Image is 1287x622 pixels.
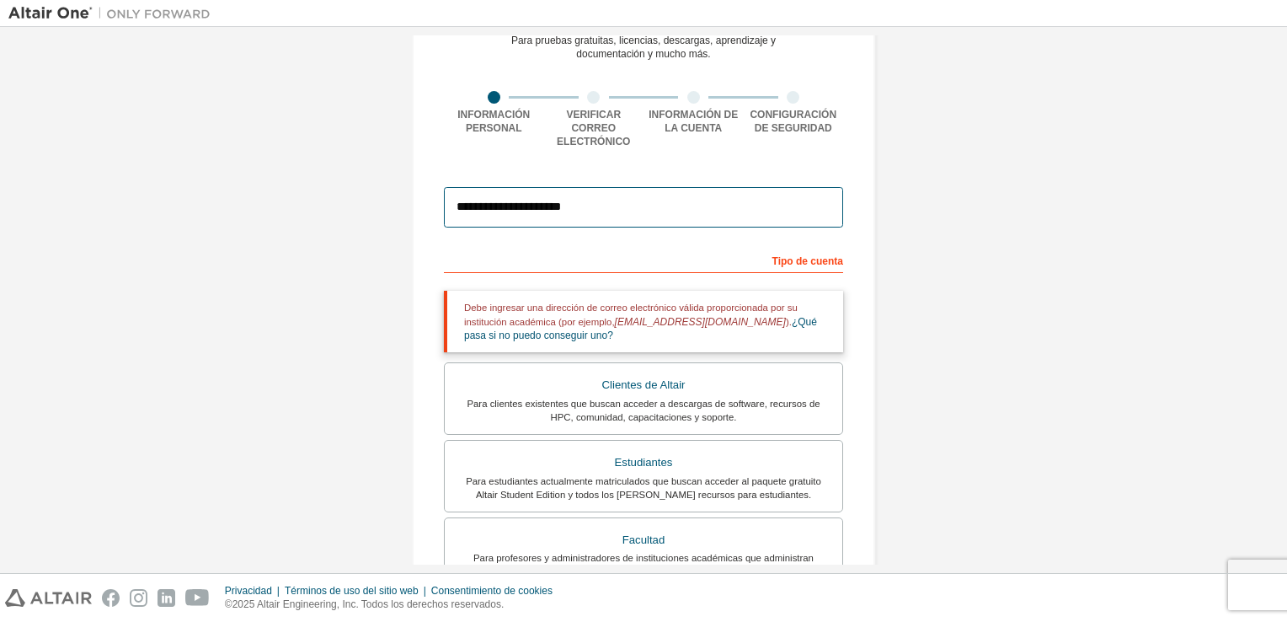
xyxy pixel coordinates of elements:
div: Verificar correo electrónico [544,108,644,148]
div: Para estudiantes actualmente matriculados que buscan acceder al paquete gratuito Altair Student E... [455,475,832,501]
a: ¿Qué pasa si no puedo conseguir uno? [464,316,817,341]
div: Términos de uso del sitio web [285,584,431,598]
img: Altair Uno [8,5,219,22]
div: Para profesores y administradores de instituciones académicas que administran estudiantes y acced... [455,551,832,578]
img: instagram.svg [130,589,147,607]
p: © [225,598,563,612]
img: youtube.svg [185,589,210,607]
span: [EMAIL_ADDRESS][DOMAIN_NAME] [615,316,786,328]
div: Clientes de Altair [455,373,832,397]
div: Información personal [444,108,544,135]
div: Configuración de seguridad [744,108,844,135]
div: Tipo de cuenta [444,246,843,273]
div: Información de la cuenta [643,108,744,135]
div: Para clientes existentes que buscan acceder a descargas de software, recursos de HPC, comunidad, ... [455,397,832,424]
div: Estudiantes [455,451,832,475]
div: Consentimiento de cookies [431,584,563,598]
img: linkedin.svg [158,589,175,607]
img: altair_logo.svg [5,589,92,607]
div: Debe ingresar una dirección de correo electrónico válida proporcionada por su institución académi... [444,291,843,352]
font: 2025 Altair Engineering, Inc. Todos los derechos reservados. [232,598,505,610]
img: facebook.svg [102,589,120,607]
div: Para pruebas gratuitas, licencias, descargas, aprendizaje y documentación y mucho más. [511,34,776,61]
div: Privacidad [225,584,285,598]
div: Facultad [455,528,832,552]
